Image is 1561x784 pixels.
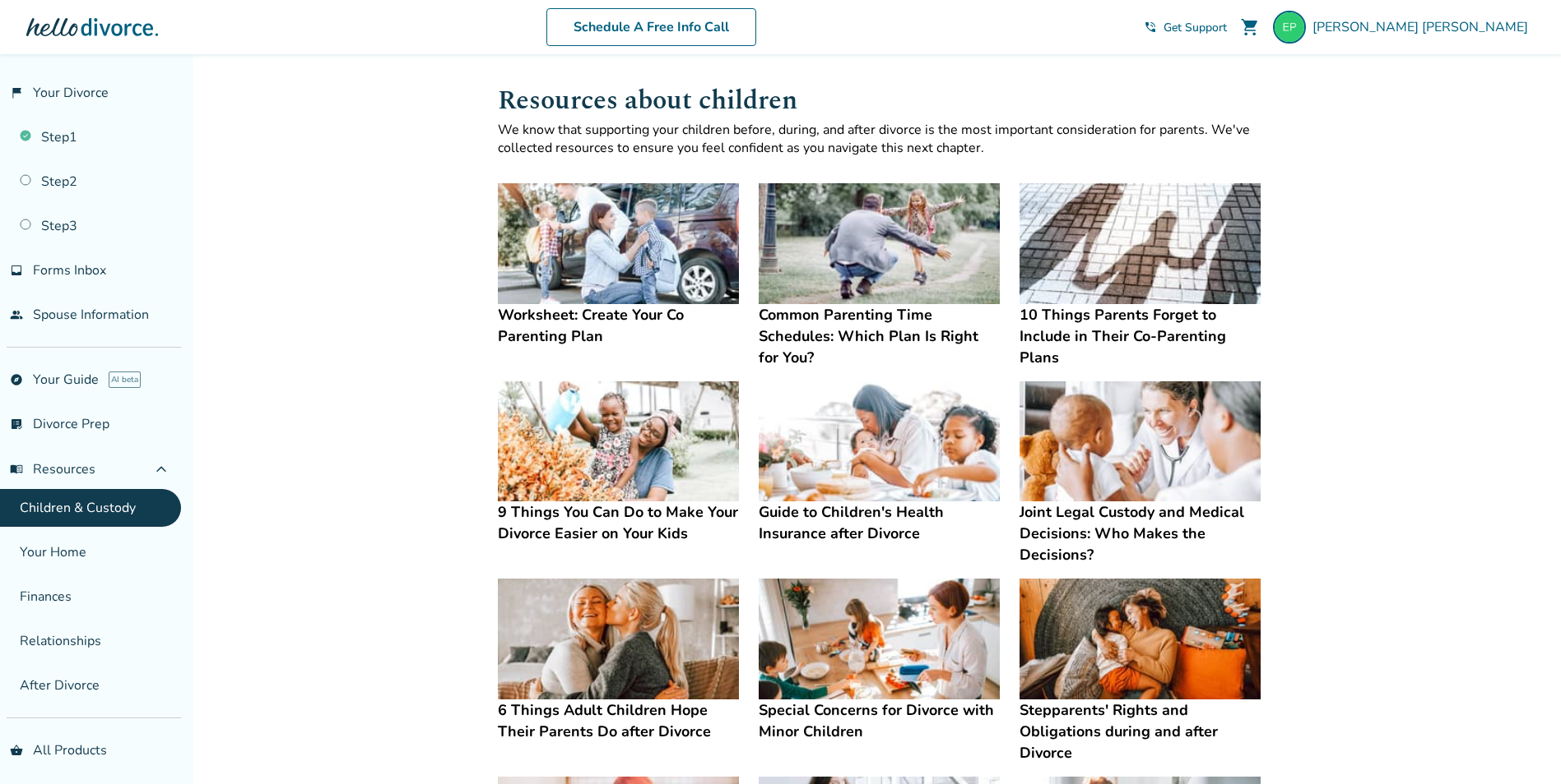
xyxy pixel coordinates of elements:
h4: Special Concerns for Divorce with Minor Children [759,699,1000,742]
h1: Resources about children [498,81,1261,121]
a: phone_in_talkGet Support [1144,20,1227,35]
img: Guide to Children's Health Insurance after Divorce [759,381,1000,502]
span: shopping_basket [10,744,23,757]
span: explore [10,373,23,386]
a: 6 Things Adult Children Hope Their Parents Do after Divorce6 Things Adult Children Hope Their Par... [498,579,739,742]
h4: Joint Legal Custody and Medical Decisions: Who Makes the Decisions? [1020,501,1261,565]
h4: Stepparents' Rights and Obligations during and after Divorce [1020,699,1261,763]
img: 9 Things You Can Do to Make Your Divorce Easier on Your Kids [498,381,739,502]
h4: Common Parenting Time Schedules: Which Plan Is Right for You? [759,304,1000,368]
span: inbox [10,264,23,277]
a: Worksheet: Create Your Co Parenting PlanWorksheet: Create Your Co Parenting Plan [498,183,739,347]
h4: 6 Things Adult Children Hope Their Parents Do after Divorce [498,699,739,742]
img: Worksheet: Create Your Co Parenting Plan [498,183,739,304]
a: Common Parenting Time Schedules: Which Plan Is Right for You?Common Parenting Time Schedules: Whi... [759,183,1000,368]
span: [PERSON_NAME] [PERSON_NAME] [1312,18,1535,36]
h4: 10 Things Parents Forget to Include in Their Co-Parenting Plans [1020,304,1261,368]
span: AI beta [109,371,141,388]
span: menu_book [10,463,23,476]
img: Common Parenting Time Schedules: Which Plan Is Right for You? [759,183,1000,304]
span: Get Support [1164,20,1227,35]
h4: 9 Things You Can Do to Make Your Divorce Easier on Your Kids [498,501,739,544]
span: expand_less [151,459,171,479]
a: Guide to Children's Health Insurance after DivorceGuide to Children's Health Insurance after Divorce [759,381,1000,545]
img: peric8882@gmail.com [1273,11,1306,44]
a: 10 Things Parents Forget to Include in Their Co-Parenting Plans10 Things Parents Forget to Includ... [1020,183,1261,368]
a: Schedule A Free Info Call [546,8,756,46]
span: phone_in_talk [1144,21,1157,34]
p: We know that supporting your children before, during, and after divorce is the most important con... [498,121,1261,157]
h4: Worksheet: Create Your Co Parenting Plan [498,304,739,347]
span: shopping_cart [1240,17,1260,37]
img: Special Concerns for Divorce with Minor Children [759,579,1000,699]
span: Forms Inbox [33,261,106,279]
span: Resources [10,460,95,478]
img: 6 Things Adult Children Hope Their Parents Do after Divorce [498,579,739,699]
a: 9 Things You Can Do to Make Your Divorce Easier on Your Kids9 Things You Can Do to Make Your Divo... [498,381,739,545]
a: Joint Legal Custody and Medical Decisions: Who Makes the Decisions?Joint Legal Custody and Medica... [1020,381,1261,566]
span: list_alt_check [10,417,23,431]
h4: Guide to Children's Health Insurance after Divorce [759,501,1000,544]
img: Joint Legal Custody and Medical Decisions: Who Makes the Decisions? [1020,381,1261,502]
img: 10 Things Parents Forget to Include in Their Co-Parenting Plans [1020,183,1261,304]
a: Stepparents' Rights and Obligations during and after DivorceStepparents' Rights and Obligations d... [1020,579,1261,763]
iframe: Chat Widget [1479,705,1561,784]
span: people [10,308,23,321]
span: flag_2 [10,86,23,99]
img: Stepparents' Rights and Obligations during and after Divorce [1020,579,1261,699]
a: Special Concerns for Divorce with Minor ChildrenSpecial Concerns for Divorce with Minor Children [759,579,1000,742]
